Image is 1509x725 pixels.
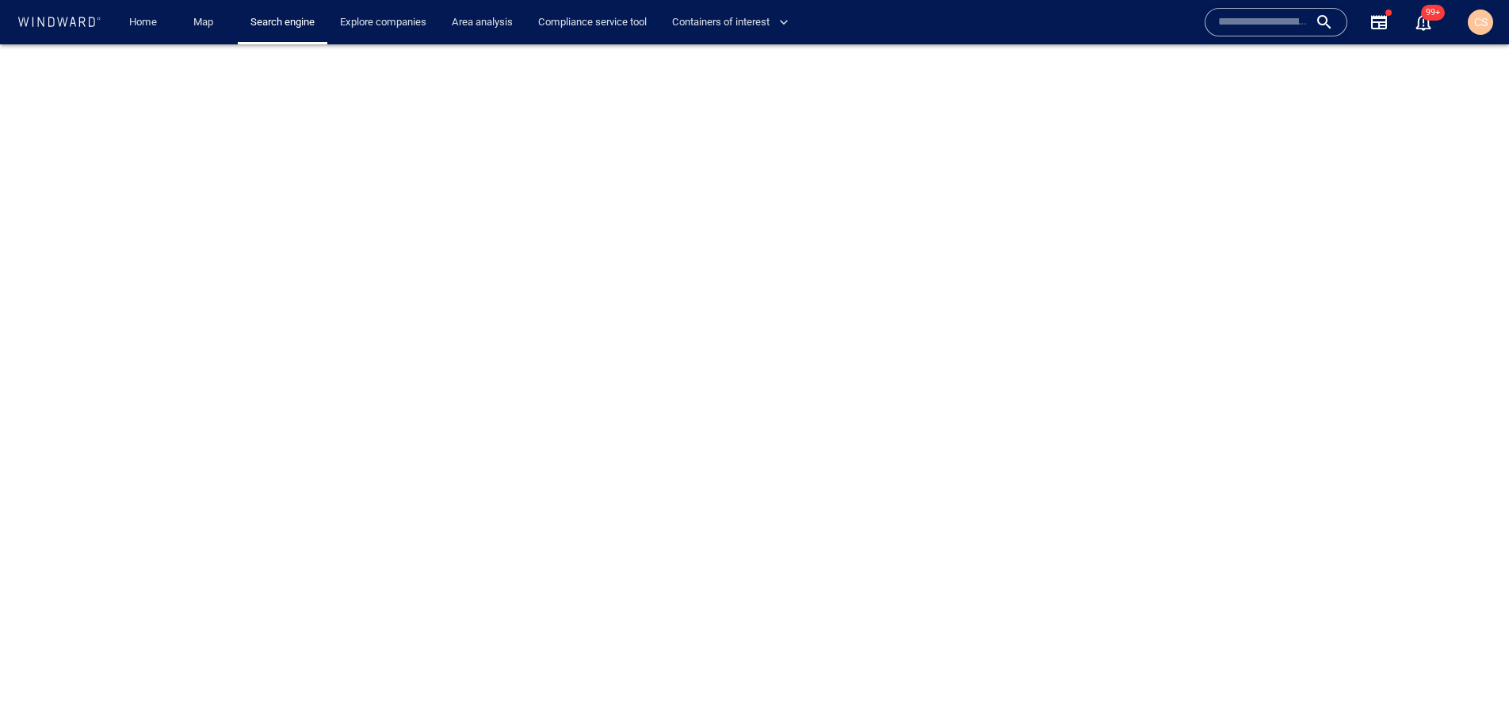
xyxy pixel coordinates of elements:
[1411,10,1436,35] a: 99+
[672,13,789,32] span: Containers of interest
[244,9,321,36] a: Search engine
[666,9,802,36] button: Containers of interest
[1421,5,1445,21] span: 99+
[1442,654,1497,713] iframe: Chat
[445,9,519,36] a: Area analysis
[1414,13,1433,32] div: Notification center
[123,9,163,36] a: Home
[1465,6,1496,38] button: CS
[1474,16,1488,29] span: CS
[532,9,653,36] a: Compliance service tool
[187,9,225,36] a: Map
[1414,13,1433,32] button: 99+
[117,9,168,36] button: Home
[334,9,433,36] a: Explore companies
[181,9,231,36] button: Map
